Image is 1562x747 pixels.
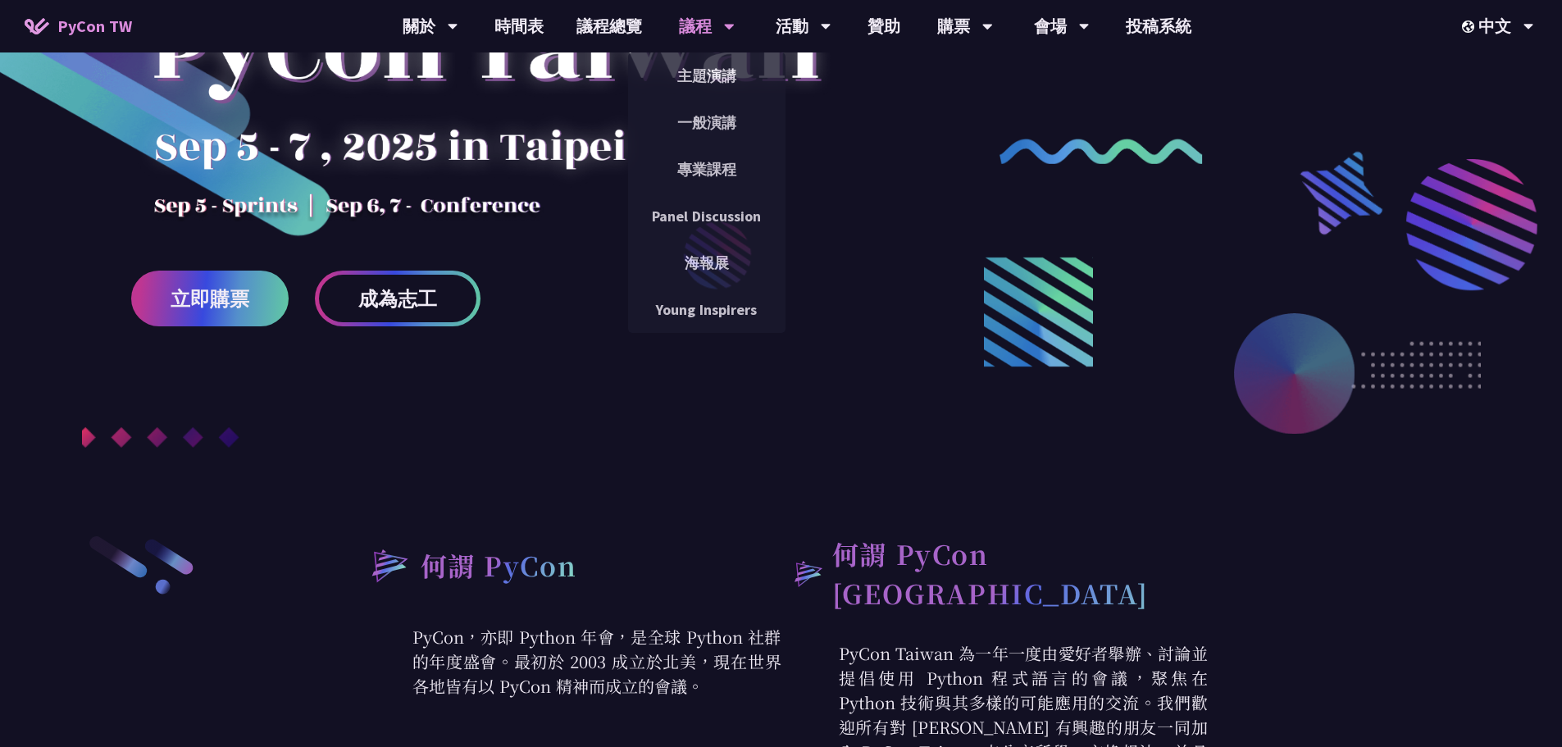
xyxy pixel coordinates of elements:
img: Home icon of PyCon TW 2025 [25,18,49,34]
a: 專業課程 [628,150,786,189]
h2: 何謂 PyCon [GEOGRAPHIC_DATA] [832,534,1208,613]
p: PyCon，亦即 Python 年會，是全球 Python 社群的年度盛會。最初於 2003 成立於北美，現在世界各地皆有以 PyCon 精神而成立的會議。 [355,625,781,699]
a: 主題演講 [628,57,786,95]
a: Young Inspirers [628,290,786,329]
a: 立即購票 [131,271,289,326]
a: 一般演講 [628,103,786,142]
h2: 何謂 PyCon [421,545,577,585]
a: Panel Discussion [628,197,786,235]
span: 成為志工 [358,289,437,309]
span: PyCon TW [57,14,132,39]
img: heading-bullet [355,534,421,596]
a: 海報展 [628,244,786,282]
img: curly-2.e802c9f.png [1000,139,1203,164]
a: 成為志工 [315,271,480,326]
span: 立即購票 [171,289,249,309]
a: PyCon TW [8,6,148,47]
img: Locale Icon [1462,20,1478,33]
img: heading-bullet [781,549,832,598]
